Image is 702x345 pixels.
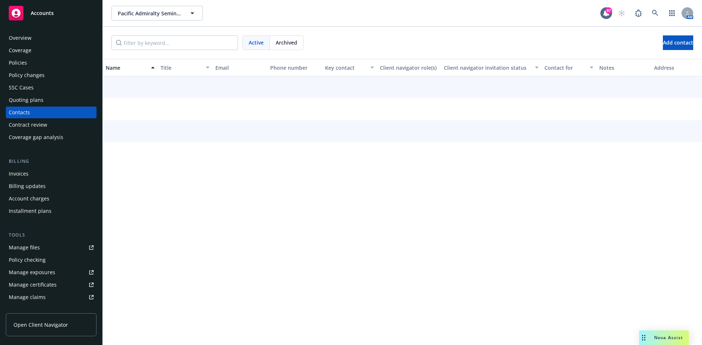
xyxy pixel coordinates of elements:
a: Start snowing [614,6,629,20]
div: Name [106,64,147,72]
div: Coverage gap analysis [9,131,63,143]
div: SSC Cases [9,82,34,93]
div: Quoting plans [9,94,44,106]
a: Manage BORs [6,304,97,315]
button: Contact for [541,59,596,76]
span: Open Client Navigator [14,321,68,329]
div: Client navigator role(s) [380,64,438,72]
button: Notes [596,59,651,76]
a: Manage certificates [6,279,97,291]
span: Pacific Admiralty Seminar [118,9,181,17]
div: Installment plans [9,205,52,217]
a: Search [648,6,663,20]
div: Phone number [270,64,319,72]
button: Phone number [267,59,322,76]
div: Manage BORs [9,304,43,315]
div: Account charges [9,193,49,204]
span: Add contact [663,39,693,46]
a: SSC Cases [6,82,97,93]
span: Accounts [31,10,54,16]
a: Contacts [6,107,97,118]
a: Policy checking [6,254,97,266]
div: Policy changes [9,69,45,81]
div: Tools [6,231,97,239]
span: Nova Assist [654,334,683,341]
a: Manage exposures [6,267,97,278]
button: Title [158,59,212,76]
span: Active [249,39,264,46]
a: Coverage gap analysis [6,131,97,143]
button: Pacific Admiralty Seminar [112,6,203,20]
a: Switch app [665,6,679,20]
a: Manage files [6,242,97,253]
div: Drag to move [639,330,648,345]
div: Invoices [9,168,29,180]
div: Email [215,64,264,72]
div: Contact for [544,64,585,72]
a: Accounts [6,3,97,23]
button: Nova Assist [639,330,689,345]
a: Report a Bug [631,6,646,20]
button: Key contact [322,59,377,76]
button: Client navigator invitation status [441,59,541,76]
div: Manage files [9,242,40,253]
div: Key contact [325,64,366,72]
div: Contacts [9,107,30,118]
a: Contract review [6,119,97,131]
div: Manage certificates [9,279,57,291]
div: Notes [599,64,648,72]
div: Manage exposures [9,267,55,278]
span: Archived [276,39,297,46]
button: Client navigator role(s) [377,59,441,76]
div: Billing updates [9,180,46,192]
a: Account charges [6,193,97,204]
a: Installment plans [6,205,97,217]
a: Quoting plans [6,94,97,106]
a: Coverage [6,45,97,56]
input: Filter by keyword... [112,35,238,50]
div: Manage claims [9,291,46,303]
div: Client navigator invitation status [444,64,531,72]
div: Overview [9,32,31,44]
a: Billing updates [6,180,97,192]
div: Policies [9,57,27,69]
a: Invoices [6,168,97,180]
a: Policy changes [6,69,97,81]
button: Email [212,59,267,76]
div: Coverage [9,45,31,56]
a: Overview [6,32,97,44]
div: Policy checking [9,254,46,266]
a: Policies [6,57,97,69]
a: Manage claims [6,291,97,303]
div: Billing [6,158,97,165]
div: Contract review [9,119,47,131]
div: Title [161,64,201,72]
div: 87 [605,7,612,14]
button: Name [103,59,158,76]
button: Add contact [663,35,693,50]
